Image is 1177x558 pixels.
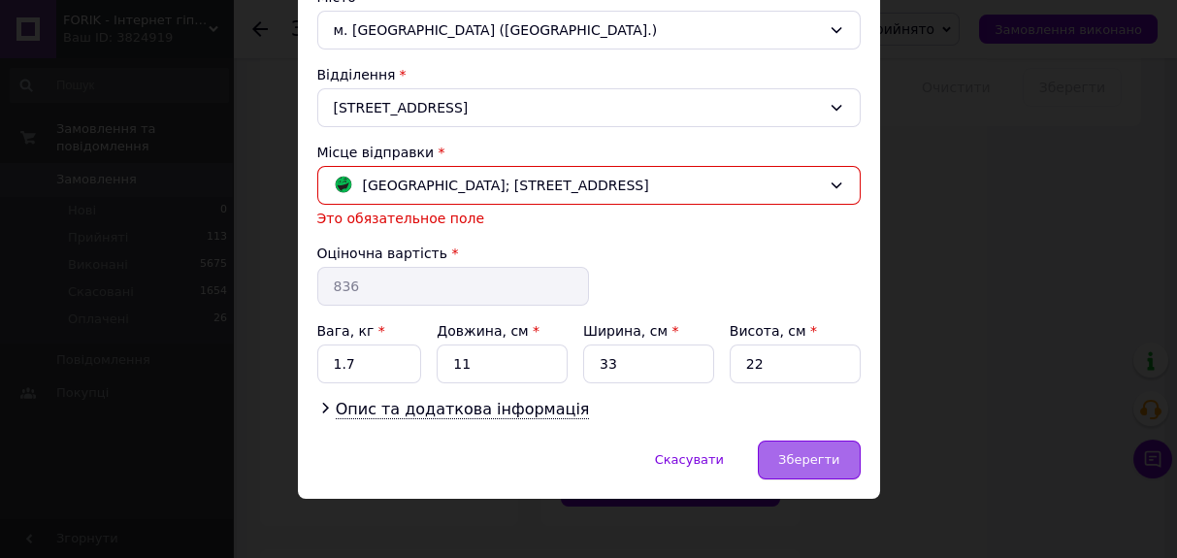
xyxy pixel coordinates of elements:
[437,323,539,339] label: Довжина, см
[317,323,385,339] label: Вага, кг
[336,400,590,419] span: Опис та додаткова інформація
[317,88,861,127] div: [STREET_ADDRESS]
[730,323,817,339] label: Висота, см
[583,323,678,339] label: Ширина, см
[317,11,861,49] div: м. [GEOGRAPHIC_DATA] ([GEOGRAPHIC_DATA].)
[317,143,861,162] div: Місце відправки
[655,452,724,467] span: Скасувати
[778,452,839,467] span: Зберегти
[317,65,861,84] div: Відділення
[317,211,485,226] span: Это обязательное поле
[363,175,649,196] span: [GEOGRAPHIC_DATA]; [STREET_ADDRESS]
[317,246,447,261] label: Оціночна вартість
